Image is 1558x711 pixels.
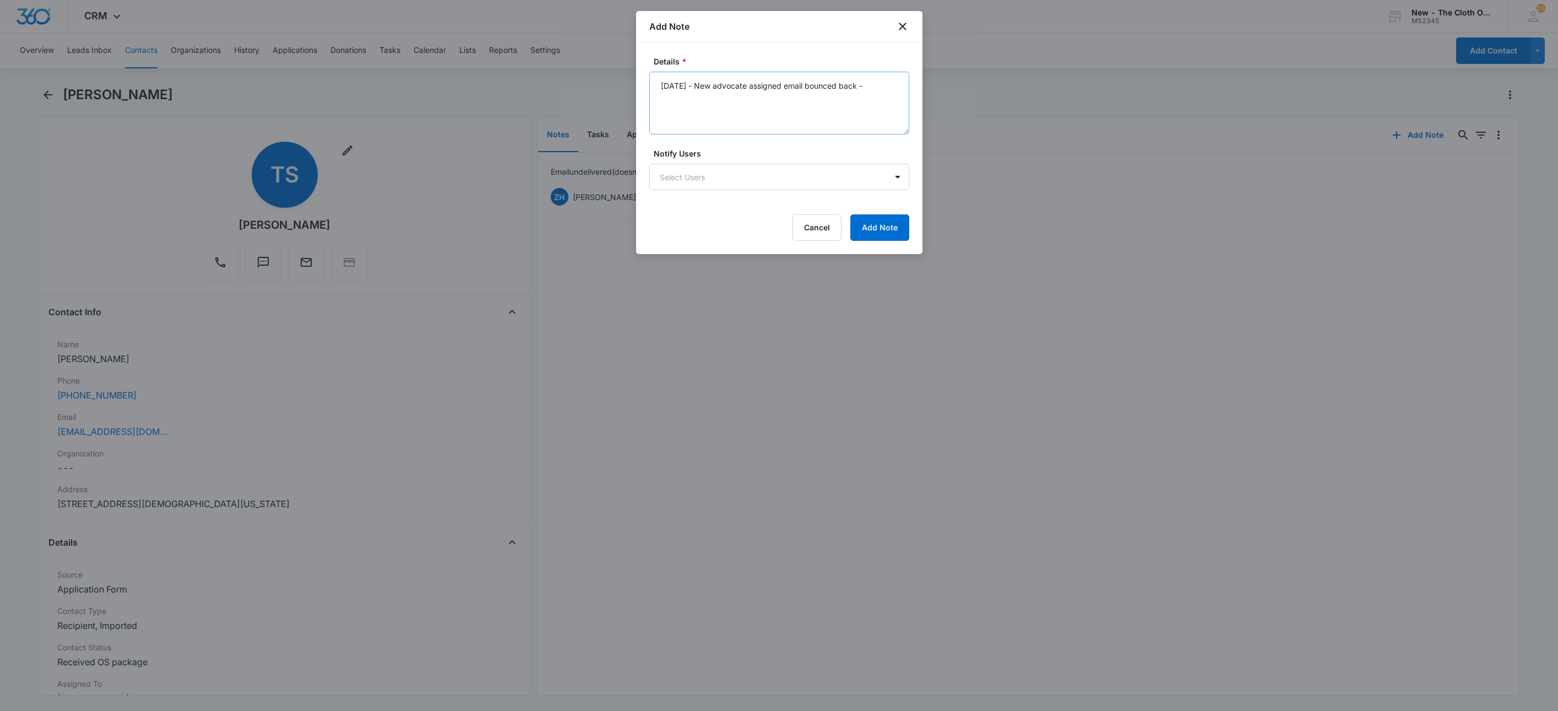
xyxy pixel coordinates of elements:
label: Details [654,56,914,67]
textarea: [DATE] - New advocate assigned email bounced back - [649,72,909,134]
button: Add Note [850,214,909,241]
button: Cancel [792,214,842,241]
h1: Add Note [649,20,690,33]
label: Notify Users [654,148,914,159]
button: close [896,20,909,33]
